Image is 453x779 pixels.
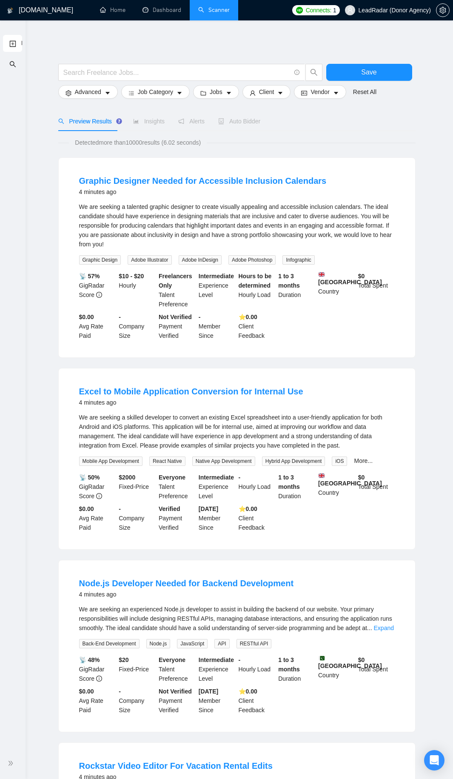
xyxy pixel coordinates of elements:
b: $0.00 [79,505,94,512]
b: 1 to 3 months [278,474,300,490]
a: More... [354,457,373,464]
div: Total Spent [356,473,396,501]
div: Client Feedback [237,687,277,715]
b: $ 0 [358,273,365,280]
li: New Scanner [3,35,22,52]
a: Rockstar Video Editor For Vacation Rental Edits [79,761,273,770]
span: bars [128,90,134,96]
div: Country [316,473,356,501]
span: Insights [133,118,165,125]
b: [DATE] [199,505,218,512]
span: caret-down [333,90,339,96]
a: Reset All [353,87,376,97]
span: Hybrid App Development [262,457,325,466]
span: caret-down [105,90,111,96]
span: RESTful API [236,639,272,648]
button: userClientcaret-down [242,85,291,99]
a: Excel to Mobile Application Conversion for Internal Use [79,387,303,396]
div: Open Intercom Messenger [424,750,444,770]
span: user [250,90,256,96]
div: Client Feedback [237,504,277,532]
b: - [119,505,121,512]
b: Intermediate [199,474,234,481]
span: API [214,639,229,648]
span: We are seeking an experienced Node.js developer to assist in building the backend of our website.... [79,606,392,631]
span: double-right [8,759,16,768]
b: - [239,474,241,481]
div: 4 minutes ago [79,397,303,408]
b: 📡 48% [79,656,100,663]
b: Verified [159,505,180,512]
span: Adobe InDesign [179,255,222,265]
b: Freelancers Only [159,273,192,289]
button: Save [326,64,412,81]
b: [GEOGRAPHIC_DATA] [318,655,382,669]
b: [DATE] [199,688,218,695]
div: Avg Rate Paid [77,687,117,715]
span: search [306,68,322,76]
a: Expand [374,625,394,631]
button: search [305,64,322,81]
span: setting [436,7,449,14]
span: Jobs [210,87,222,97]
div: Hourly Load [237,655,277,683]
span: Node.js [146,639,171,648]
div: Hourly Load [237,271,277,309]
div: GigRadar Score [77,655,117,683]
span: Save [361,67,376,77]
div: Client Feedback [237,312,277,340]
span: info-circle [96,292,102,298]
span: Advanced [75,87,101,97]
img: 🇬🇧 [319,271,325,277]
span: Graphic Design [79,255,121,265]
b: Not Verified [159,314,192,320]
img: logo [7,4,13,17]
b: ⭐️ 0.00 [239,505,257,512]
b: ⭐️ 0.00 [239,314,257,320]
b: Not Verified [159,688,192,695]
div: Company Size [117,504,157,532]
input: Search Freelance Jobs... [63,67,291,78]
img: 🇵🇰 [319,655,325,661]
b: Intermediate [199,656,234,663]
div: Member Since [197,687,237,715]
span: search [58,118,64,124]
span: JavaScript [177,639,208,648]
div: Country [316,271,356,309]
b: $ 2000 [119,474,135,481]
span: info-circle [96,493,102,499]
div: Country [316,655,356,683]
li: My Scanners [3,55,22,79]
span: Detected more than 10000 results (6.02 seconds) [69,138,207,147]
b: - [119,314,121,320]
b: 1 to 3 months [278,656,300,673]
span: 1 [333,6,336,15]
div: GigRadar Score [77,473,117,501]
b: $ 20 [119,656,128,663]
a: Graphic Designer Needed for Accessible Inclusion Calendars [79,176,327,185]
span: folder [200,90,206,96]
span: iOS [332,457,347,466]
button: barsJob Categorycaret-down [121,85,190,99]
span: caret-down [277,90,283,96]
button: setting [436,3,450,17]
div: Company Size [117,312,157,340]
span: React Native [149,457,185,466]
span: Auto Bidder [218,118,260,125]
span: Job Category [138,87,173,97]
b: 1 to 3 months [278,273,300,289]
span: Client [259,87,274,97]
b: $10 - $20 [119,273,144,280]
b: $ 0 [358,656,365,663]
div: Payment Verified [157,687,197,715]
div: Fixed-Price [117,655,157,683]
div: Member Since [197,312,237,340]
a: homeHome [100,6,125,14]
button: idcardVendorcaret-down [294,85,346,99]
button: settingAdvancedcaret-down [58,85,118,99]
b: $ 0 [358,474,365,481]
div: GigRadar Score [77,271,117,309]
div: Company Size [117,687,157,715]
b: Intermediate [199,273,234,280]
span: search [9,55,16,72]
